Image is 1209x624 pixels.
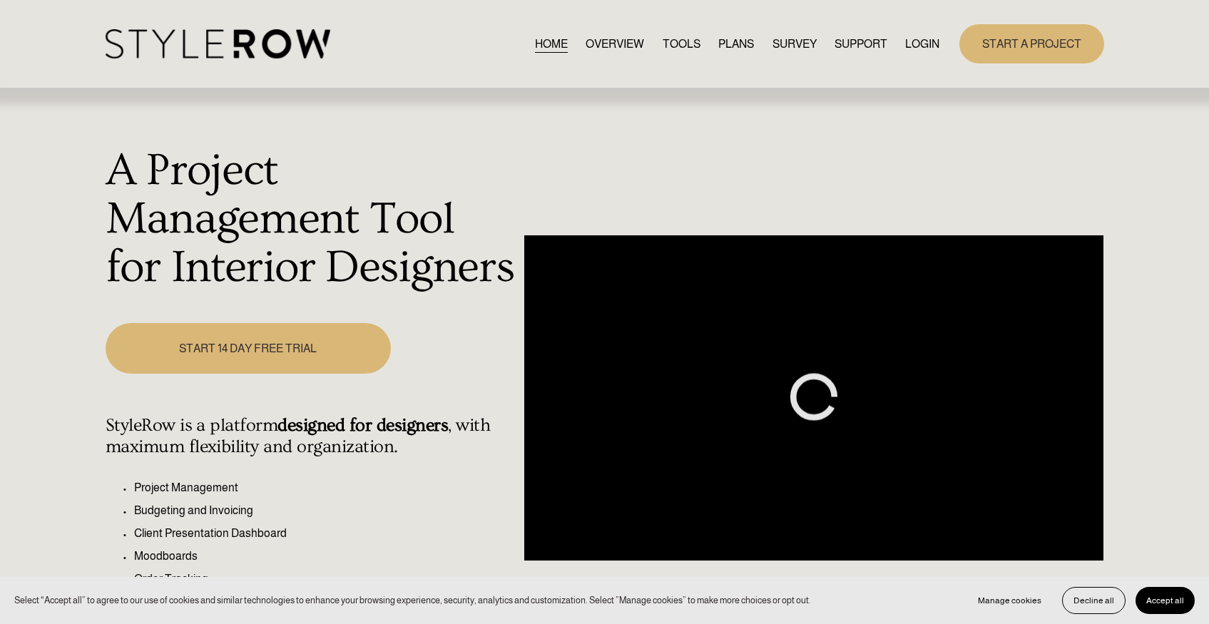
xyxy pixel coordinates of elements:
[1136,587,1195,614] button: Accept all
[835,36,887,53] span: SUPPORT
[905,34,939,53] a: LOGIN
[134,548,517,565] p: Moodboards
[978,595,1041,605] span: Manage cookies
[106,415,517,458] h4: StyleRow is a platform , with maximum flexibility and organization.
[835,34,887,53] a: folder dropdown
[134,571,517,588] p: Order Tracking
[277,415,448,436] strong: designed for designers
[134,479,517,496] p: Project Management
[106,147,517,292] h1: A Project Management Tool for Interior Designers
[134,502,517,519] p: Budgeting and Invoicing
[134,525,517,542] p: Client Presentation Dashboard
[772,34,817,53] a: SURVEY
[106,323,391,374] a: START 14 DAY FREE TRIAL
[1146,595,1184,605] span: Accept all
[535,34,568,53] a: HOME
[718,34,754,53] a: PLANS
[1062,587,1126,614] button: Decline all
[1073,595,1114,605] span: Decline all
[959,24,1104,63] a: START A PROJECT
[586,34,644,53] a: OVERVIEW
[663,34,700,53] a: TOOLS
[14,593,811,607] p: Select “Accept all” to agree to our use of cookies and similar technologies to enhance your brows...
[106,29,330,58] img: StyleRow
[967,587,1052,614] button: Manage cookies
